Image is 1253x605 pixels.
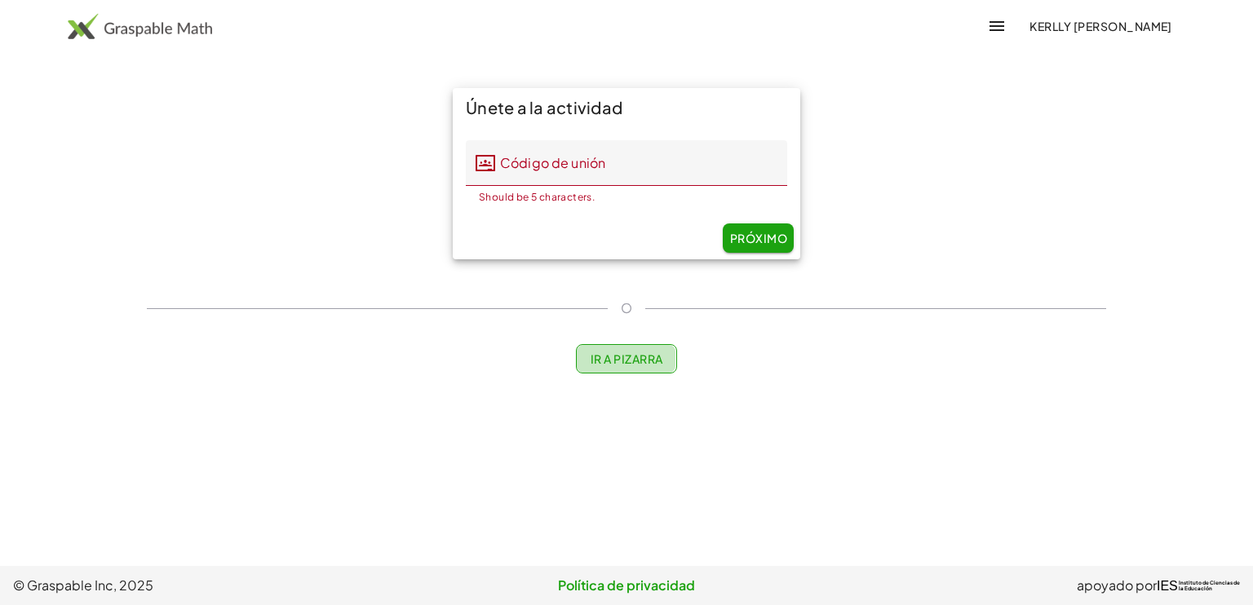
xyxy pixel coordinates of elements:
[1179,581,1240,592] span: Instituto de Ciencias de la Educación
[723,223,794,253] button: Próximo
[729,231,787,245] font: Próximo
[453,88,800,127] div: Únete a la actividad
[1157,578,1178,594] span: IES
[13,576,422,595] span: © Graspable Inc, 2025
[1157,576,1240,595] a: IESInstituto de Ciencias dela Educación
[576,344,676,373] button: Ir a Pizarra
[621,298,632,318] span: O
[590,351,662,366] font: Ir a Pizarra
[1016,11,1185,41] button: Kerlly [PERSON_NAME]
[422,576,830,595] a: Política de privacidad
[1029,19,1172,33] font: Kerlly [PERSON_NAME]
[1077,576,1157,595] span: apoyado por
[479,192,752,202] div: Should be 5 characters.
